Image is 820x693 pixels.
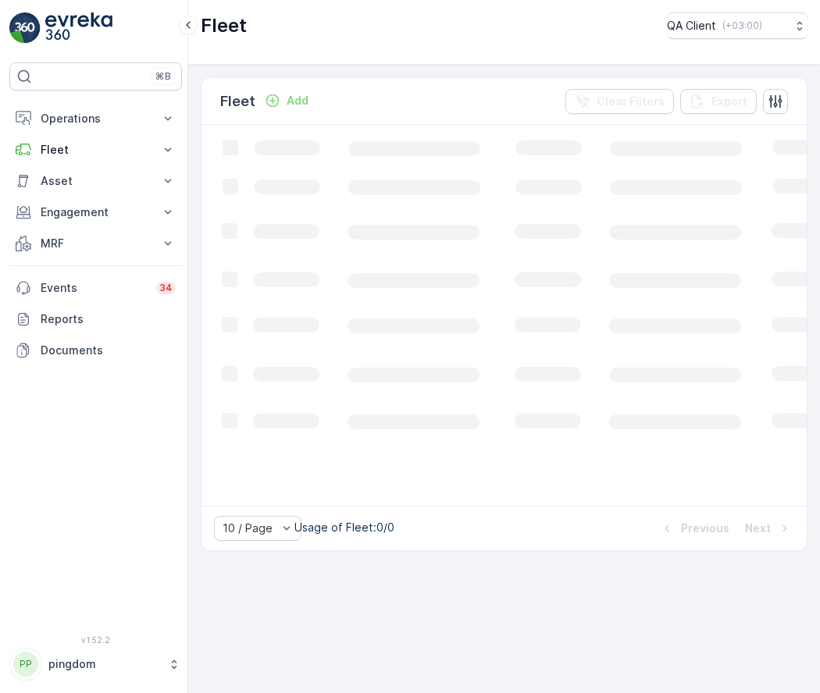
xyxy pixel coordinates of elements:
[9,12,41,44] img: logo
[9,197,182,228] button: Engagement
[9,635,182,645] span: v 1.52.2
[9,165,182,197] button: Asset
[743,519,794,538] button: Next
[155,70,171,83] p: ⌘B
[745,521,771,536] p: Next
[258,91,315,110] button: Add
[597,94,665,109] p: Clear Filters
[9,103,182,134] button: Operations
[9,228,182,259] button: MRF
[41,204,151,220] p: Engagement
[667,12,808,39] button: QA Client(+03:00)
[294,520,394,535] p: Usage of Fleet : 0/0
[41,173,151,189] p: Asset
[9,304,182,335] a: Reports
[201,13,247,38] p: Fleet
[48,656,160,672] p: pingdom
[13,652,38,677] div: PP
[658,519,731,538] button: Previous
[565,89,674,114] button: Clear Filters
[41,142,151,158] p: Fleet
[45,12,112,44] img: logo_light-DOdMpM7g.png
[41,311,176,327] p: Reports
[41,280,147,296] p: Events
[9,335,182,366] a: Documents
[711,94,747,109] p: Export
[41,343,176,358] p: Documents
[681,521,729,536] p: Previous
[722,20,762,32] p: ( +03:00 )
[41,111,151,126] p: Operations
[9,272,182,304] a: Events34
[9,648,182,681] button: PPpingdom
[41,236,151,251] p: MRF
[9,134,182,165] button: Fleet
[667,18,716,34] p: QA Client
[159,282,173,294] p: 34
[220,91,255,112] p: Fleet
[287,93,308,108] p: Add
[680,89,757,114] button: Export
